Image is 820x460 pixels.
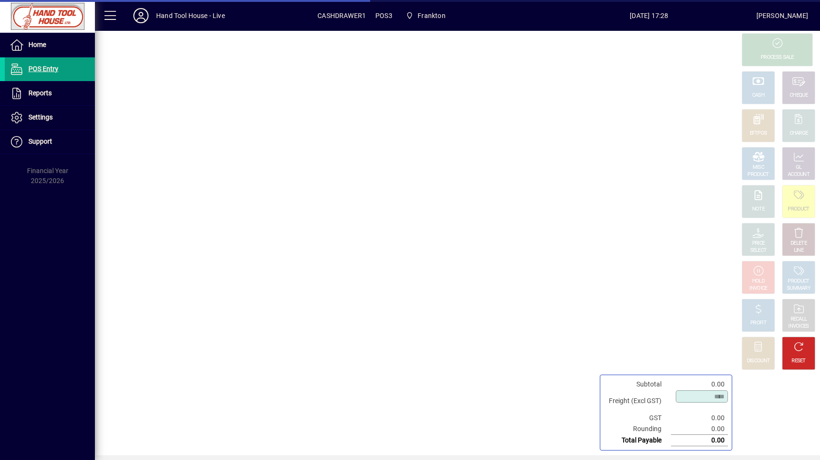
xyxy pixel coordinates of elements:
[750,247,767,254] div: SELECT
[794,247,803,254] div: LINE
[671,379,728,390] td: 0.00
[752,92,764,99] div: CASH
[750,130,767,137] div: EFTPOS
[604,390,671,413] td: Freight (Excl GST)
[671,435,728,446] td: 0.00
[28,41,46,48] span: Home
[604,379,671,390] td: Subtotal
[791,240,807,247] div: DELETE
[790,130,808,137] div: CHARGE
[5,130,95,154] a: Support
[747,171,769,178] div: PRODUCT
[671,423,728,435] td: 0.00
[418,8,445,23] span: Frankton
[5,33,95,57] a: Home
[604,413,671,423] td: GST
[749,285,767,292] div: INVOICE
[788,206,809,213] div: PRODUCT
[756,8,808,23] div: [PERSON_NAME]
[788,323,809,330] div: INVOICES
[796,164,802,171] div: GL
[317,8,366,23] span: CASHDRAWER1
[126,7,156,24] button: Profile
[752,206,764,213] div: NOTE
[156,8,225,23] div: Hand Tool House - Live
[788,171,810,178] div: ACCOUNT
[790,92,808,99] div: CHEQUE
[604,435,671,446] td: Total Payable
[788,278,809,285] div: PRODUCT
[5,82,95,105] a: Reports
[28,138,52,145] span: Support
[750,320,766,327] div: PROFIT
[752,240,765,247] div: PRICE
[5,106,95,129] a: Settings
[28,89,52,97] span: Reports
[604,423,671,435] td: Rounding
[402,7,449,24] span: Frankton
[28,65,58,73] span: POS Entry
[792,358,806,365] div: RESET
[753,164,764,171] div: MISC
[28,113,53,121] span: Settings
[747,358,770,365] div: DISCOUNT
[752,278,764,285] div: HOLD
[542,8,756,23] span: [DATE] 17:28
[375,8,392,23] span: POS3
[671,413,728,423] td: 0.00
[787,285,811,292] div: SUMMARY
[761,54,794,61] div: PROCESS SALE
[791,316,807,323] div: RECALL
